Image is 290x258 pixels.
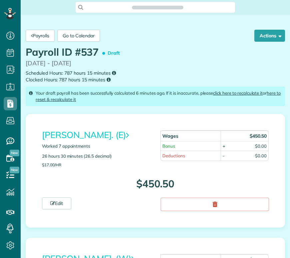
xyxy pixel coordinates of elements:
[26,70,285,83] small: Scheduled Hours: 787 hours 15 minutes Clocked Hours: 787 hours 15 minutes
[160,151,221,161] td: Deductions
[26,30,55,42] a: Payrolls
[10,150,19,156] span: New
[10,167,19,173] span: New
[42,143,150,149] p: Worked 7 appointments
[255,153,267,159] div: $0.00
[42,129,129,140] a: [PERSON_NAME]. (E)
[250,133,267,139] strong: $450.50
[223,153,225,159] div: -
[42,197,71,209] a: Edit
[162,133,178,139] strong: Wages
[213,90,263,96] a: click here to recalculate it
[104,47,122,59] span: Draft
[42,178,269,189] p: $450.50
[36,90,281,102] a: here to reset & recalculate it
[26,59,285,68] p: [DATE] - [DATE]
[42,163,150,167] p: $17.00/hr
[26,87,285,106] div: Your draft payroll has been successfully calculated 6 minutes ago. If it is inaccurate, please or
[139,4,176,11] span: Search ZenMaid…
[254,30,285,42] button: Actions
[223,143,225,149] div: +
[42,153,150,159] p: 26 hours 30 minutes (26.5 decimal)
[160,141,221,151] td: Bonus
[26,47,123,59] h1: Payroll ID #537
[255,143,267,149] div: $0.00
[57,30,100,42] a: Go to Calendar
